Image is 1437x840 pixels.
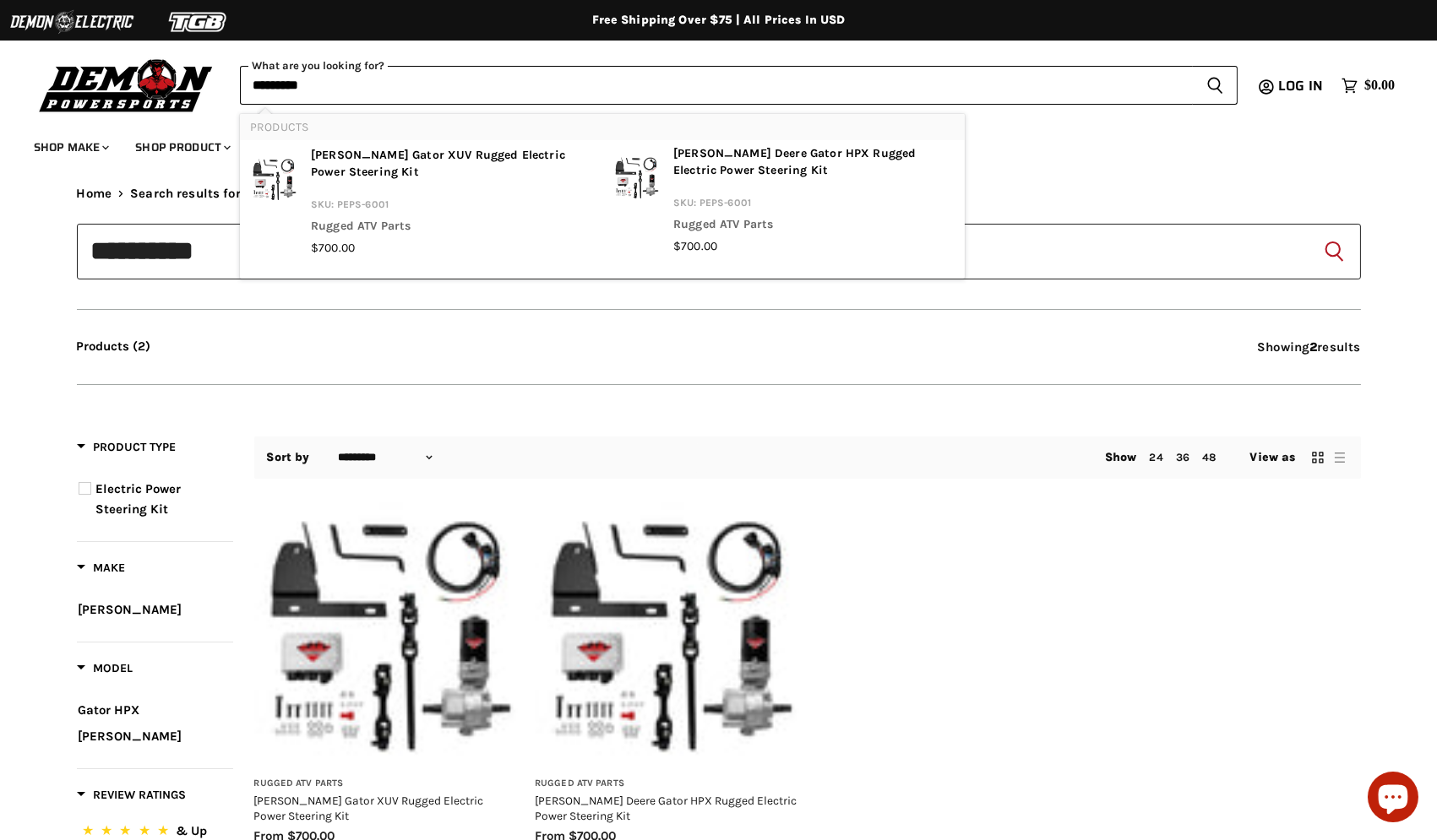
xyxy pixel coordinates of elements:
button: grid view [1309,449,1326,466]
nav: Breadcrumbs [77,187,1361,201]
a: [PERSON_NAME] Gator XUV Rugged Electric Power Steering Kit [254,794,484,822]
a: John Deere Gator HPX Rugged Electric Power Steering Kit [PERSON_NAME] Deere Gator HPX Rugged Elec... [612,145,955,255]
button: Filter by Review Ratings [77,787,187,808]
span: $0.00 [1364,78,1395,94]
label: Sort by [267,451,310,464]
li: products: John Deere Gator HPX Rugged Electric Power Steering Kit [602,140,965,262]
span: Electric Power Steering Kit [96,481,182,517]
img: John Deere Gator HPX Rugged Electric Power Steering Kit [612,145,660,208]
a: John Deere Gator XUV Rugged Electric Power Steering Kit [PERSON_NAME] Gator XUV Rugged Electric P... [250,147,592,257]
li: Products [240,114,965,140]
p: Rugged ATV Parts [311,218,592,240]
span: [PERSON_NAME] [79,602,182,617]
a: Home [77,187,112,201]
a: Shop Make [21,130,119,165]
a: $0.00 [1333,73,1403,98]
img: TGB Logo 2 [135,6,262,38]
span: Show [1105,450,1137,464]
h3: Rugged ATV Parts [254,778,519,790]
button: Filter by Model [77,660,133,681]
input: When autocomplete results are available use up and down arrows to review and enter to select [77,224,1361,279]
span: Gator HPX [79,702,140,718]
span: [PERSON_NAME] [79,729,182,744]
a: [PERSON_NAME] Deere Gator HPX Rugged Electric Power Steering Kit [535,794,797,822]
p: [PERSON_NAME] Deere Gator HPX Rugged Electric Power Steering Kit [673,145,955,184]
span: Search results for “PEPS-6001” (8) [130,187,343,201]
div: Products [240,114,965,279]
span: Product Type [77,440,177,454]
a: Shop Product [122,130,241,165]
a: 36 [1176,451,1189,463]
form: Product [77,224,1361,279]
a: Log in [1271,79,1333,94]
img: Demon Powersports [34,55,219,115]
button: Search [1193,66,1238,105]
p: SKU: PEPS-6001 [311,196,592,218]
button: list view [1331,449,1348,466]
img: John Deere Gator XUV Rugged Electric Power Steering Kit [250,147,297,209]
img: John Deere Gator HPX Rugged Electric Power Steering Kit [535,501,799,765]
button: Filter by Make [77,560,126,581]
p: [PERSON_NAME] Gator XUV Rugged Electric Power Steering Kit [311,147,592,186]
input: When autocomplete results are available use up and down arrows to review and enter to select [240,66,1193,105]
span: & Up [176,823,207,838]
span: Model [77,661,133,675]
span: $700.00 [673,239,717,253]
strong: 2 [1309,339,1317,355]
span: Make [77,561,126,575]
inbox-online-store-chat: Shopify online store chat [1363,772,1423,826]
a: 48 [1202,451,1216,463]
ul: Main menu [21,123,1391,165]
img: John Deere Gator XUV Rugged Electric Power Steering Kit [254,501,519,765]
p: Rugged ATV Parts [673,216,955,238]
a: 24 [1150,451,1163,463]
form: Product [240,66,1238,105]
span: $700.00 [311,241,355,255]
li: products: John Deere Gator XUV Rugged Electric Power Steering Kit [240,140,602,262]
span: Showing results [1257,339,1360,355]
span: Review Ratings [77,788,187,802]
button: Filter by Product Type [77,439,177,460]
h3: Rugged ATV Parts [535,778,799,790]
span: Log in [1278,75,1323,96]
button: Search [1320,238,1347,265]
p: SKU: PEPS-6001 [673,194,955,216]
div: Free Shipping Over $75 | All Prices In USD [43,13,1395,28]
img: Demon Electric Logo 2 [8,6,135,38]
button: Products (2) [77,339,151,354]
span: View as [1250,451,1296,464]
